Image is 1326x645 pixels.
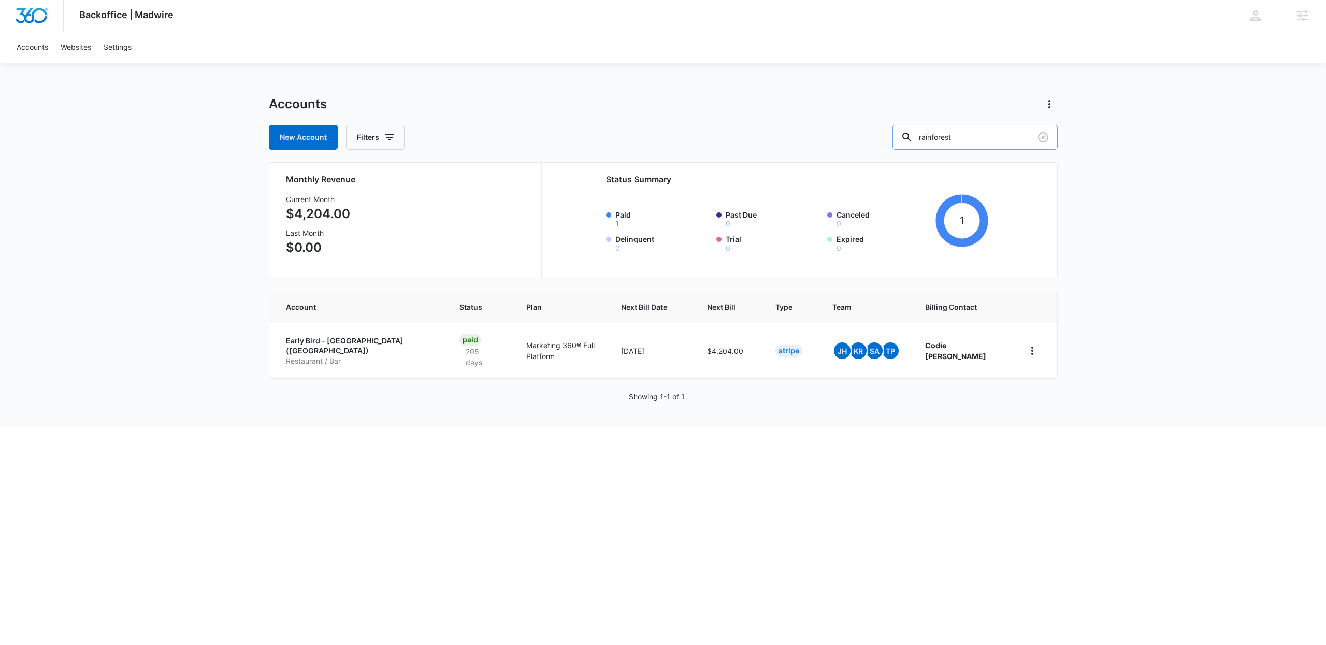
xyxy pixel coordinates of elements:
span: KR [850,342,867,359]
div: Stripe [775,345,802,357]
span: Account [286,302,420,312]
span: Type [775,302,792,312]
span: Next Bill Date [621,302,667,312]
strong: Codie [PERSON_NAME] [925,341,986,361]
a: Early Bird - [GEOGRAPHIC_DATA] ([GEOGRAPHIC_DATA])Restaurant / Bar [286,336,435,366]
span: Next Bill [707,302,736,312]
a: Settings [97,31,138,63]
button: Actions [1041,96,1058,112]
p: $0.00 [286,238,350,257]
span: SA [866,342,883,359]
a: Accounts [10,31,54,63]
p: Early Bird - [GEOGRAPHIC_DATA] ([GEOGRAPHIC_DATA]) [286,336,435,356]
p: Marketing 360® Full Platform [526,340,596,362]
tspan: 1 [960,214,964,227]
a: Websites [54,31,97,63]
h1: Accounts [269,96,327,112]
button: Clear [1035,129,1051,146]
p: 205 days [459,346,501,368]
button: Paid [615,220,619,227]
h3: Last Month [286,227,350,238]
h2: Monthly Revenue [286,173,529,185]
p: $4,204.00 [286,205,350,223]
button: Filters [346,125,405,150]
button: home [1024,342,1041,359]
label: Paid [615,209,711,227]
label: Trial [726,234,821,252]
td: [DATE] [609,323,695,378]
span: Status [459,302,486,312]
span: TP [882,342,899,359]
span: Team [832,302,885,312]
p: Restaurant / Bar [286,356,435,366]
span: Billing Contact [925,302,999,312]
h2: Status Summary [606,173,989,185]
span: Backoffice | Madwire [79,9,174,20]
div: Paid [459,334,481,346]
label: Canceled [837,209,932,227]
span: JH [834,342,851,359]
label: Delinquent [615,234,711,252]
span: Plan [526,302,596,312]
input: Search [892,125,1058,150]
td: $4,204.00 [695,323,763,378]
label: Expired [837,234,932,252]
a: New Account [269,125,338,150]
p: Showing 1-1 of 1 [629,391,685,402]
h3: Current Month [286,194,350,205]
label: Past Due [726,209,821,227]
